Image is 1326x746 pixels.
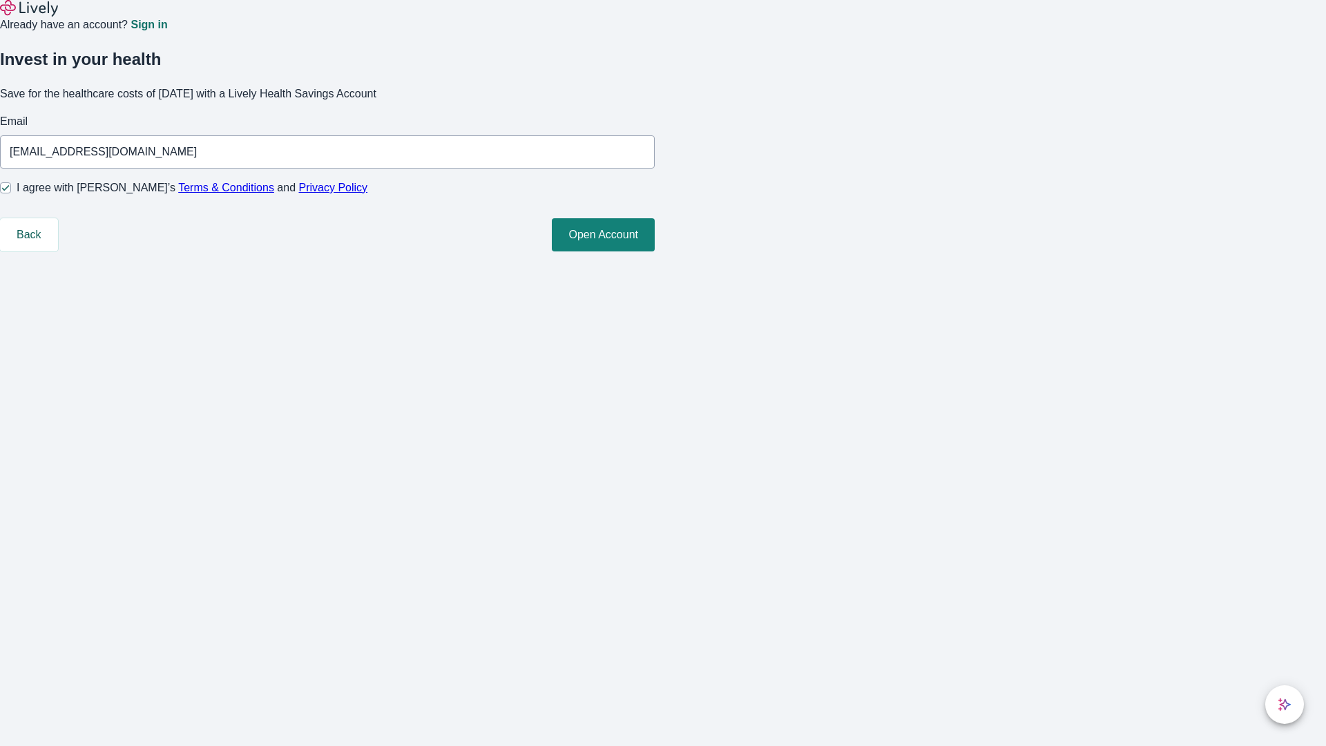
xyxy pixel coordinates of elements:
button: chat [1265,685,1304,724]
button: Open Account [552,218,655,251]
span: I agree with [PERSON_NAME]’s and [17,180,367,196]
svg: Lively AI Assistant [1278,698,1291,711]
a: Sign in [131,19,167,30]
a: Terms & Conditions [178,182,274,193]
a: Privacy Policy [299,182,368,193]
